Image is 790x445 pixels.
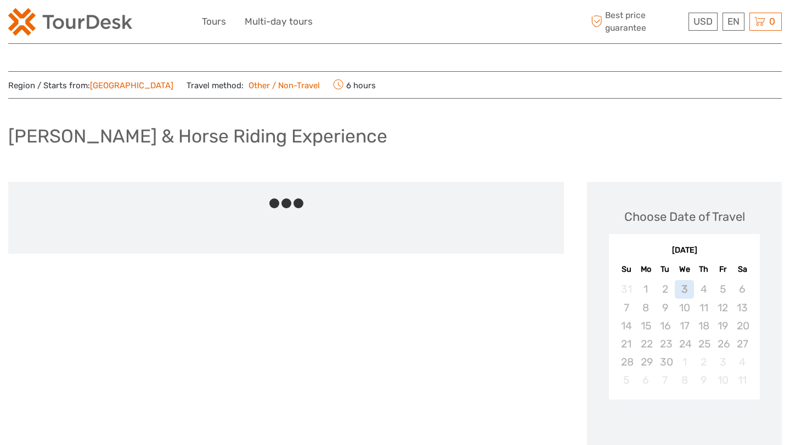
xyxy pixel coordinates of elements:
div: Not available Saturday, October 4th, 2025 [732,353,752,371]
div: Not available Saturday, October 11th, 2025 [732,371,752,389]
div: Choose Date of Travel [624,208,745,225]
div: Not available Saturday, September 27th, 2025 [732,335,752,353]
div: Not available Wednesday, September 24th, 2025 [675,335,694,353]
div: Not available Saturday, September 20th, 2025 [732,317,752,335]
div: Not available Sunday, September 7th, 2025 [617,299,636,317]
div: Not available Thursday, October 2nd, 2025 [694,353,713,371]
div: We [675,262,694,277]
div: Not available Wednesday, September 3rd, 2025 [675,280,694,298]
div: Not available Wednesday, October 1st, 2025 [675,353,694,371]
div: Th [694,262,713,277]
div: Not available Friday, October 3rd, 2025 [713,353,732,371]
div: Not available Monday, September 15th, 2025 [636,317,656,335]
a: Tours [202,14,226,30]
span: Region / Starts from: [8,80,173,92]
div: EN [723,13,744,31]
div: Not available Friday, October 10th, 2025 [713,371,732,389]
img: 2254-3441b4b5-4e5f-4d00-b396-31f1d84a6ebf_logo_small.png [8,8,132,36]
a: Multi-day tours [245,14,313,30]
div: Loading... [681,428,688,435]
div: Not available Thursday, September 11th, 2025 [694,299,713,317]
div: Not available Saturday, September 13th, 2025 [732,299,752,317]
h1: [PERSON_NAME] & Horse Riding Experience [8,125,387,147]
span: Best price guarantee [589,9,686,33]
div: Not available Friday, September 26th, 2025 [713,335,732,353]
div: [DATE] [609,245,760,256]
div: Not available Wednesday, September 17th, 2025 [675,317,694,335]
div: Sa [732,262,752,277]
div: Not available Thursday, September 18th, 2025 [694,317,713,335]
div: Not available Sunday, September 21st, 2025 [617,335,636,353]
span: USD [693,16,713,27]
div: Not available Wednesday, September 10th, 2025 [675,299,694,317]
div: Tu [656,262,675,277]
div: Not available Tuesday, September 30th, 2025 [656,353,675,371]
div: Not available Monday, September 8th, 2025 [636,299,656,317]
div: Not available Tuesday, September 9th, 2025 [656,299,675,317]
div: Not available Friday, September 19th, 2025 [713,317,732,335]
div: Not available Saturday, September 6th, 2025 [732,280,752,298]
div: Not available Sunday, September 28th, 2025 [617,353,636,371]
div: Mo [636,262,656,277]
a: [GEOGRAPHIC_DATA] [90,81,173,90]
div: Not available Sunday, September 14th, 2025 [617,317,636,335]
div: Not available Thursday, September 25th, 2025 [694,335,713,353]
div: Not available Monday, September 29th, 2025 [636,353,656,371]
div: Not available Monday, September 1st, 2025 [636,280,656,298]
div: Not available Tuesday, September 16th, 2025 [656,317,675,335]
div: Not available Thursday, October 9th, 2025 [694,371,713,389]
div: Not available Sunday, October 5th, 2025 [617,371,636,389]
div: Not available Thursday, September 4th, 2025 [694,280,713,298]
div: Fr [713,262,732,277]
span: Travel method: [187,77,320,93]
span: 0 [768,16,777,27]
div: month 2025-09 [612,280,756,389]
div: Su [617,262,636,277]
div: Not available Friday, September 5th, 2025 [713,280,732,298]
a: Other / Non-Travel [244,81,320,90]
div: Not available Sunday, August 31st, 2025 [617,280,636,298]
div: Not available Tuesday, October 7th, 2025 [656,371,675,389]
div: Not available Tuesday, September 23rd, 2025 [656,335,675,353]
div: Not available Wednesday, October 8th, 2025 [675,371,694,389]
div: Not available Tuesday, September 2nd, 2025 [656,280,675,298]
div: Not available Monday, September 22nd, 2025 [636,335,656,353]
div: Not available Monday, October 6th, 2025 [636,371,656,389]
span: 6 hours [333,77,376,93]
div: Not available Friday, September 12th, 2025 [713,299,732,317]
